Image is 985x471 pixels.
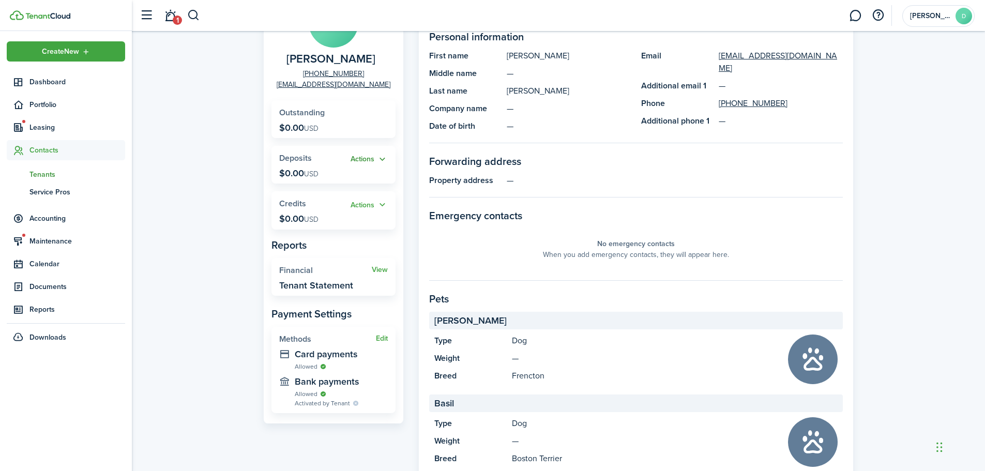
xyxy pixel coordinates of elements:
[7,183,125,201] a: Service Pros
[507,120,631,132] panel-main-description: —
[429,85,502,97] panel-main-title: Last name
[429,291,843,307] panel-main-section-title: Pets
[429,154,843,169] panel-main-section-title: Forwarding address
[295,389,317,399] span: Allowed
[507,50,631,62] panel-main-description: [PERSON_NAME]
[279,168,319,178] p: $0.00
[29,169,125,180] span: Tenants
[304,169,319,179] span: USD
[512,370,778,382] panel-main-description: Frencton
[29,99,125,110] span: Portfolio
[173,16,182,25] span: 1
[286,53,375,66] span: Michael Stadler
[351,154,388,165] button: Actions
[279,266,372,275] widget-stats-title: Financial
[7,72,125,92] a: Dashboard
[29,187,125,197] span: Service Pros
[641,50,714,74] panel-main-title: Email
[10,10,24,20] img: TenantCloud
[429,102,502,115] panel-main-title: Company name
[434,352,507,364] panel-main-title: Weight
[29,304,125,315] span: Reports
[187,7,200,24] button: Search
[507,85,631,97] panel-main-description: [PERSON_NAME]
[429,120,502,132] panel-main-title: Date of birth
[512,335,778,347] panel-main-description: Dog
[429,394,843,412] panel-main-section-header: Basil
[351,199,388,211] button: Open menu
[956,8,972,24] avatar-text: D
[295,376,388,387] widget-stats-description: Bank payments
[25,13,70,19] img: TenantCloud
[7,299,125,320] a: Reports
[279,214,319,224] p: $0.00
[7,165,125,183] a: Tenants
[869,7,887,24] button: Open resource center
[434,335,507,347] panel-main-title: Type
[543,249,729,260] panel-main-placeholder-description: When you add emergency contacts, they will appear here.
[271,237,396,253] panel-main-subtitle: Reports
[507,67,631,80] panel-main-description: —
[507,174,843,187] panel-main-description: —
[29,145,125,156] span: Contacts
[279,197,306,209] span: Credits
[279,152,312,164] span: Deposits
[512,435,778,447] panel-main-description: —
[910,12,951,20] span: Deborah
[597,238,675,249] panel-main-placeholder-title: No emergency contacts
[304,214,319,225] span: USD
[29,213,125,224] span: Accounting
[434,417,507,430] panel-main-title: Type
[512,452,778,465] panel-main-description: Boston Terrier
[29,77,125,87] span: Dashboard
[29,259,125,269] span: Calendar
[351,154,388,165] button: Open menu
[429,174,502,187] panel-main-title: Property address
[29,281,125,292] span: Documents
[429,208,843,223] panel-main-section-title: Emergency contacts
[295,362,317,371] span: Allowed
[372,266,388,274] a: View
[434,435,507,447] panel-main-title: Weight
[29,236,125,247] span: Maintenance
[507,102,631,115] panel-main-description: —
[29,332,66,343] span: Downloads
[845,3,865,29] a: Messaging
[279,107,325,118] span: Outstanding
[429,67,502,80] panel-main-title: Middle name
[42,48,79,55] span: Create New
[137,6,156,25] button: Open sidebar
[641,80,714,92] panel-main-title: Additional email 1
[303,68,364,79] a: [PHONE_NUMBER]
[434,370,507,382] panel-main-title: Breed
[936,432,943,463] div: Drag
[277,79,390,90] a: [EMAIL_ADDRESS][DOMAIN_NAME]
[376,335,388,343] button: Edit
[279,280,353,291] widget-stats-description: Tenant Statement
[279,123,319,133] p: $0.00
[279,335,376,344] widget-stats-title: Methods
[719,97,787,110] a: [PHONE_NUMBER]
[351,199,388,211] button: Actions
[429,312,843,329] panel-main-section-header: [PERSON_NAME]
[29,122,125,133] span: Leasing
[271,306,396,322] panel-main-subtitle: Payment Settings
[434,452,507,465] panel-main-title: Breed
[7,41,125,62] button: Open menu
[512,352,778,364] panel-main-description: —
[160,3,180,29] a: Notifications
[933,421,985,471] iframe: Chat Widget
[512,417,778,430] panel-main-description: Dog
[641,115,714,127] panel-main-title: Additional phone 1
[641,97,714,110] panel-main-title: Phone
[295,399,350,408] span: Activated by Tenant
[719,50,843,74] a: [EMAIL_ADDRESS][DOMAIN_NAME]
[304,123,319,134] span: USD
[295,349,388,359] widget-stats-description: Card payments
[429,29,843,44] panel-main-section-title: Personal information
[429,50,502,62] panel-main-title: First name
